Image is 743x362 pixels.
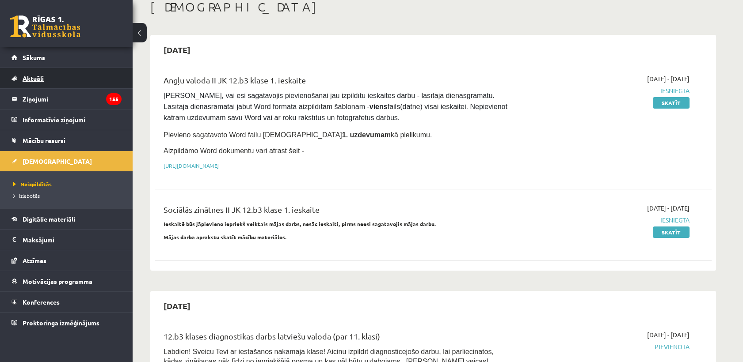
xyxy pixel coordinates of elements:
[164,74,510,90] div: Angļu valoda II JK 12.b3 klase 1. ieskaite
[11,271,122,291] a: Motivācijas programma
[11,209,122,229] a: Digitālie materiāli
[11,47,122,68] a: Sākums
[13,180,124,188] a: Neizpildītās
[164,162,219,169] a: [URL][DOMAIN_NAME]
[647,204,690,213] span: [DATE] - [DATE]
[23,89,122,109] legend: Ziņojumi
[23,74,44,82] span: Aktuāli
[106,93,122,105] i: 155
[11,151,122,171] a: [DEMOGRAPHIC_DATA]
[647,74,690,83] span: [DATE] - [DATE]
[155,295,199,316] h2: [DATE]
[11,313,122,333] a: Proktoringa izmēģinājums
[23,319,99,327] span: Proktoringa izmēģinājums
[11,130,122,151] a: Mācību resursi
[23,136,65,144] span: Mācību resursi
[23,277,92,285] span: Motivācijas programma
[342,131,391,139] strong: 1. uzdevumam
[523,86,690,95] span: Iesniegta
[23,230,122,250] legend: Maksājumi
[11,89,122,109] a: Ziņojumi155
[10,15,80,38] a: Rīgas 1. Tālmācības vidusskola
[523,342,690,351] span: Pievienota
[11,292,122,312] a: Konferences
[523,215,690,225] span: Iesniegta
[653,97,690,109] a: Skatīt
[11,230,122,250] a: Maksājumi
[23,53,45,61] span: Sākums
[164,234,287,241] strong: Mājas darba aprakstu skatīt mācību materiālos.
[13,192,124,200] a: Izlabotās
[23,256,46,264] span: Atzīmes
[164,92,509,121] span: [PERSON_NAME], vai esi sagatavojis pievienošanai jau izpildītu ieskaites darbu - lasītāja dienasg...
[653,226,690,238] a: Skatīt
[13,181,52,188] span: Neizpildītās
[164,131,432,139] span: Pievieno sagatavoto Word failu [DEMOGRAPHIC_DATA] kā pielikumu.
[164,147,304,155] span: Aizpildāmo Word dokumentu vari atrast šeit -
[164,220,436,227] strong: Ieskaitē būs jāpievieno iepriekš veiktais mājas darbs, nesāc ieskaiti, pirms neesi sagatavojis mā...
[23,157,92,165] span: [DEMOGRAPHIC_DATA]
[647,330,690,339] span: [DATE] - [DATE]
[11,250,122,271] a: Atzīmes
[155,39,199,60] h2: [DATE]
[11,109,122,130] a: Informatīvie ziņojumi
[23,109,122,130] legend: Informatīvie ziņojumi
[13,192,40,199] span: Izlabotās
[164,204,510,220] div: Sociālās zinātnes II JK 12.b3 klase 1. ieskaite
[23,298,60,306] span: Konferences
[370,103,388,110] strong: viens
[164,330,510,347] div: 12.b3 klases diagnostikas darbs latviešu valodā (par 11. klasi)
[11,68,122,88] a: Aktuāli
[23,215,75,223] span: Digitālie materiāli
